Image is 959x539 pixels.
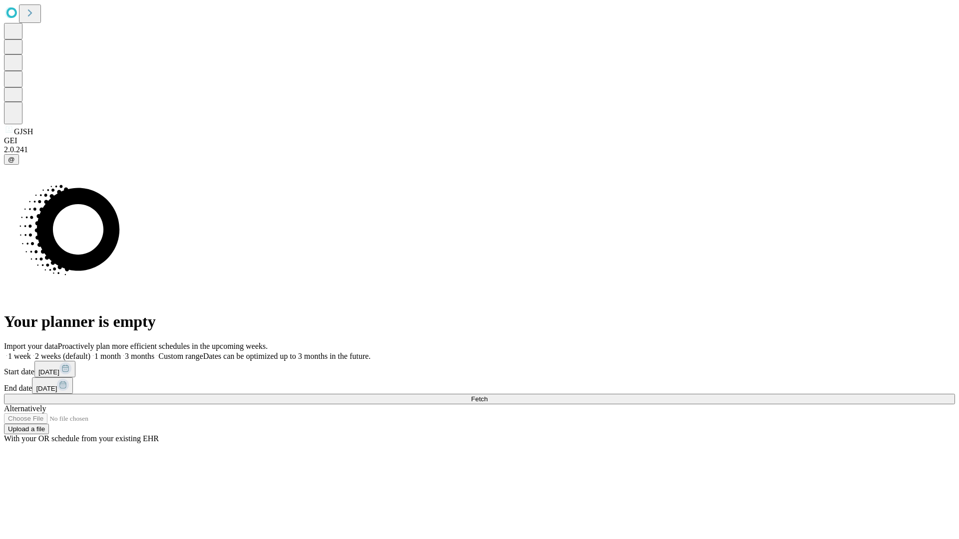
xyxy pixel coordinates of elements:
span: [DATE] [38,368,59,376]
span: 2 weeks (default) [35,352,90,360]
span: Alternatively [4,404,46,413]
button: @ [4,154,19,165]
button: Upload a file [4,424,49,434]
span: GJSH [14,127,33,136]
button: [DATE] [34,361,75,377]
div: GEI [4,136,955,145]
span: 1 week [8,352,31,360]
span: Dates can be optimized up to 3 months in the future. [203,352,371,360]
span: Fetch [471,395,487,403]
button: [DATE] [32,377,73,394]
button: Fetch [4,394,955,404]
span: 1 month [94,352,121,360]
h1: Your planner is empty [4,312,955,331]
div: End date [4,377,955,394]
div: Start date [4,361,955,377]
span: Import your data [4,342,58,350]
span: [DATE] [36,385,57,392]
div: 2.0.241 [4,145,955,154]
span: @ [8,156,15,163]
span: With your OR schedule from your existing EHR [4,434,159,443]
span: 3 months [125,352,154,360]
span: Custom range [158,352,203,360]
span: Proactively plan more efficient schedules in the upcoming weeks. [58,342,268,350]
